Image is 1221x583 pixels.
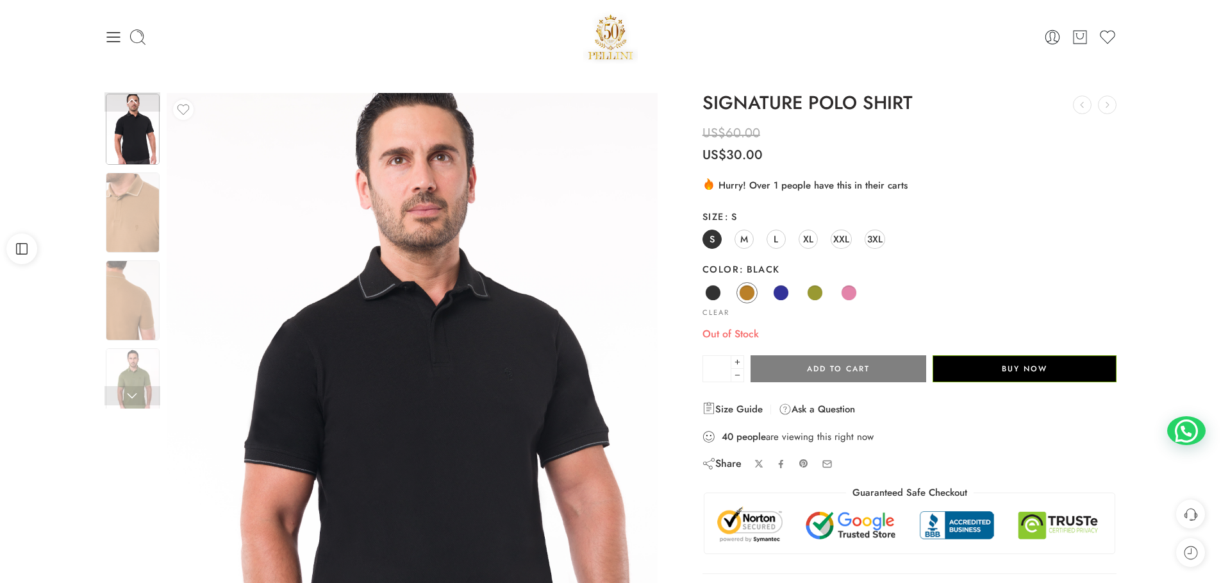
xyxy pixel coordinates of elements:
button: Buy Now [933,355,1117,382]
a: Login / Register [1043,28,1061,46]
a: M [735,230,754,249]
span: 3XL [867,230,883,248]
legend: Guaranteed Safe Checkout [846,486,974,500]
a: Share on Facebook [776,459,786,469]
label: Color [702,263,1117,276]
a: Cart [1071,28,1089,46]
a: S [702,230,722,249]
span: US$ [702,124,726,142]
label: Size [702,210,1117,223]
span: US$ [702,146,726,164]
span: S [724,210,738,223]
bdi: 60.00 [702,124,760,142]
span: L [774,230,778,248]
bdi: 30.00 [702,146,763,164]
img: Trust [714,506,1106,544]
p: Out of Stock [702,326,1117,342]
input: Product quantity [702,355,731,382]
span: XXL [833,230,849,248]
div: are viewing this right now [702,430,1117,444]
img: Artboard 133 [106,348,160,419]
a: XXL [831,230,852,249]
a: XL [799,230,818,249]
a: Clear options [702,309,729,316]
button: Add to cart [751,355,926,382]
div: Share [702,457,742,471]
span: Black [739,262,780,276]
img: Pellini [583,10,638,64]
strong: people [736,430,766,443]
span: XL [803,230,813,248]
a: L [767,230,786,249]
a: Ask a Question [779,401,855,417]
div: Hurry! Over 1 people have this in their carts [702,177,1117,192]
a: 3XL [865,230,885,249]
h1: SIGNATURE POLO SHIRT [702,93,1117,114]
img: Artboard 133 [106,260,160,341]
img: Artboard 133 [106,173,160,253]
span: S [710,230,715,248]
a: Wishlist [1099,28,1117,46]
a: Share on X [754,459,764,469]
img: Artboard 133 [106,94,160,165]
a: Pin on Pinterest [799,459,809,469]
strong: 40 [722,430,733,443]
a: Email to your friends [822,459,833,469]
a: Pellini - [583,10,638,64]
span: M [740,230,748,248]
a: Size Guide [702,401,763,417]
